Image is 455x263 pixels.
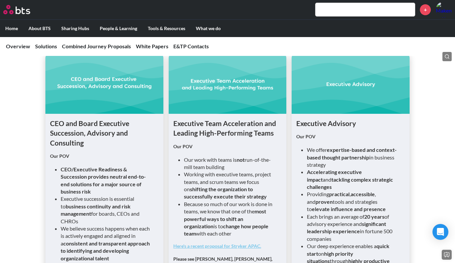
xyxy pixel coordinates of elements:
[312,206,386,212] strong: elevate influence and presence
[315,198,333,205] strong: proven
[307,243,389,256] strong: quick start
[307,169,362,182] strong: executive impact
[307,169,337,175] strong: Accelerating
[61,240,150,261] strong: consistent and transparent approach to identifying and developing organizational talent
[184,171,276,200] li: Working with executive teams, project teams, and scrum teams we focus on
[23,20,56,37] label: About BTS
[184,208,266,229] strong: most powerful ways to shift an organization
[184,186,267,199] strong: shifting the organization to successfully execute their strategy
[296,118,405,128] h1: Executive Advisory
[329,191,350,197] strong: practical
[432,224,448,240] div: Open Intercom Messenger
[191,20,226,37] label: What we do
[62,43,131,49] a: Combined Journey Proposals
[56,20,94,37] label: Sharing Hubs
[184,156,276,171] li: Our work with teams is run-of-the-mill team building
[3,5,30,14] img: BTS Logo
[173,43,209,49] a: E&TP Contacts
[307,147,397,160] strong: expertise-based and context-based
[184,223,268,237] strong: change how people team
[436,2,452,18] a: Profile
[61,225,153,262] li: We believe success happens when each is actively engaged and aligned in a
[173,243,261,249] a: Here's a recent proposal for Stryker APAC.
[61,203,131,217] strong: business continuity and risk management
[61,166,146,195] strong: CEO/Executive Readiness & Succession provides neutral end-to-end solutions for a major source of ...
[307,191,399,213] li: Providing , , and tools and strategies to
[307,146,399,168] li: We offer in business strategy
[296,134,315,139] strong: Our POV
[50,153,69,159] strong: Our POV
[3,5,42,14] a: Go home
[6,43,30,49] a: Overview
[307,213,399,243] li: Each brings an average of of advisory experience and in fortune 500 companies
[35,43,57,49] a: Solutions
[351,191,375,197] strong: accessible
[173,118,282,138] h1: Executive Team Acceleration and Leading High-Performing Teams
[436,2,452,18] img: Makenzie Brandon
[136,43,168,49] a: White Papers
[142,20,191,37] label: Tools & Resources
[50,118,158,148] h1: CEO and Board Executive Succession, Advisory and Consulting
[322,154,369,160] strong: thought partnership
[364,213,384,220] strong: 20 years
[307,168,399,191] li: and
[420,4,431,15] a: +
[184,200,276,238] li: Because so much of our work is done in teams, we know that one of the is to with each other
[94,20,142,37] label: People & Learning
[61,195,153,225] li: Executive succession is essential to for boards, CEOs and CHROs
[173,144,193,149] strong: Our POV
[237,156,245,163] strong: not
[307,176,393,190] strong: tackling complex strategic challenges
